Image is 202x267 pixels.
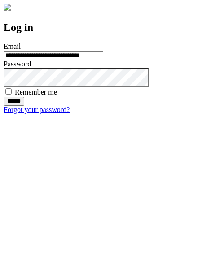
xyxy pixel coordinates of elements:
[4,106,70,113] a: Forgot your password?
[4,4,11,11] img: logo-4e3dc11c47720685a147b03b5a06dd966a58ff35d612b21f08c02c0306f2b779.png
[4,22,198,34] h2: Log in
[4,60,31,68] label: Password
[4,43,21,50] label: Email
[15,88,57,96] label: Remember me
